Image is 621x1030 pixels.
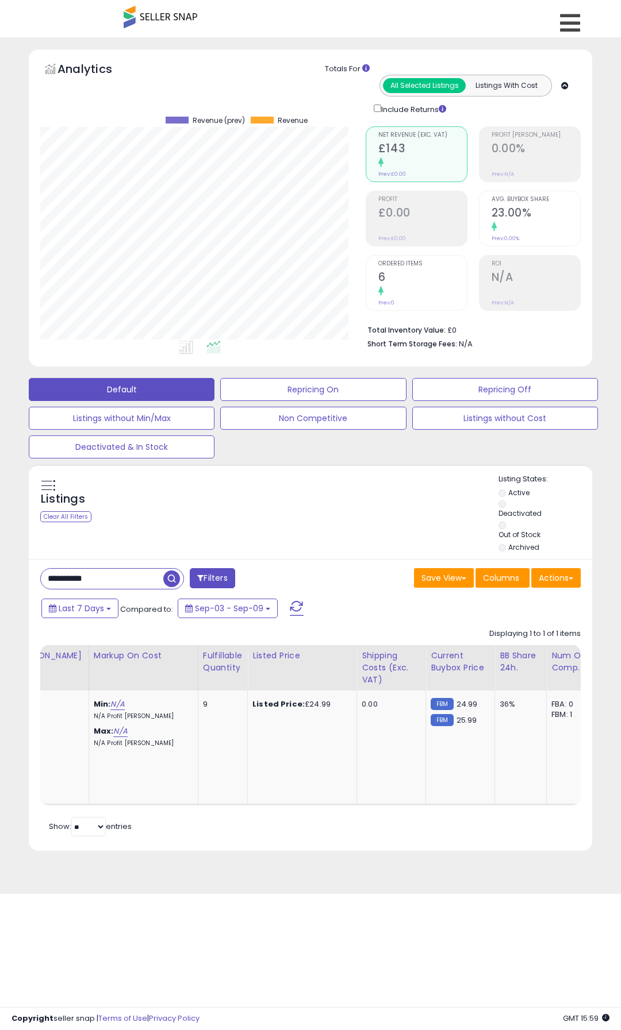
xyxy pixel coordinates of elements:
[120,604,173,615] span: Compared to:
[16,650,84,662] div: [PERSON_NAME]
[252,699,348,709] div: £24.99
[178,599,278,618] button: Sep-03 - Sep-09
[57,61,135,80] h5: Analytics
[500,650,542,674] div: BB Share 24h.
[383,78,466,93] button: All Selected Listings
[431,714,453,726] small: FBM
[492,261,580,267] span: ROI
[367,325,446,335] b: Total Inventory Value:
[378,132,467,138] span: Net Revenue (Exc. VAT)
[94,739,189,747] p: N/A Profit [PERSON_NAME]
[378,206,467,222] h2: £0.00
[362,650,421,686] div: Shipping Costs (Exc. VAT)
[492,142,580,157] h2: 0.00%
[492,235,519,242] small: Prev: 0.00%
[492,271,580,286] h2: N/A
[499,530,540,539] label: Out of Stock
[412,378,598,401] button: Repricing Off
[29,435,214,458] button: Deactivated & In Stock
[362,699,417,709] div: 0.00
[492,196,580,203] span: Avg. Buybox Share
[59,603,104,614] span: Last 7 Days
[378,299,394,306] small: Prev: 0
[220,378,406,401] button: Repricing On
[483,572,519,584] span: Columns
[492,132,580,138] span: Profit [PERSON_NAME]
[94,712,189,720] p: N/A Profit [PERSON_NAME]
[252,650,352,662] div: Listed Price
[40,511,91,522] div: Clear All Filters
[499,474,592,485] p: Listing States:
[431,650,490,674] div: Current Buybox Price
[220,407,406,430] button: Non Competitive
[492,299,514,306] small: Prev: N/A
[457,699,478,709] span: 24.99
[457,715,477,726] span: 25.99
[378,261,467,267] span: Ordered Items
[113,726,127,737] a: N/A
[94,650,193,662] div: Markup on Cost
[367,322,572,336] li: £0
[89,645,198,690] th: The percentage added to the cost of goods (COGS) that forms the calculator for Min & Max prices.
[378,171,406,178] small: Prev: £0.00
[94,699,111,709] b: Min:
[476,568,530,588] button: Columns
[508,488,530,497] label: Active
[412,407,598,430] button: Listings without Cost
[367,339,457,349] b: Short Term Storage Fees:
[203,650,243,674] div: Fulfillable Quantity
[378,235,406,242] small: Prev: £0.00
[252,699,305,709] b: Listed Price:
[41,491,85,507] h5: Listings
[365,102,460,115] div: Include Returns
[195,603,263,614] span: Sep-03 - Sep-09
[492,206,580,222] h2: 23.00%
[49,821,132,832] span: Show: entries
[203,699,239,709] div: 9
[459,338,473,349] span: N/A
[551,699,589,709] div: FBA: 0
[325,64,584,75] div: Totals For
[465,78,548,93] button: Listings With Cost
[378,196,467,203] span: Profit
[551,709,589,720] div: FBM: 1
[431,698,453,710] small: FBM
[551,650,593,674] div: Num of Comp.
[278,117,308,125] span: Revenue
[414,568,474,588] button: Save View
[508,542,539,552] label: Archived
[29,378,214,401] button: Default
[531,568,581,588] button: Actions
[500,699,538,709] div: 36%
[489,628,581,639] div: Displaying 1 to 1 of 1 items
[190,568,235,588] button: Filters
[492,171,514,178] small: Prev: N/A
[193,117,245,125] span: Revenue (prev)
[378,142,467,157] h2: £143
[41,599,118,618] button: Last 7 Days
[110,699,124,710] a: N/A
[499,508,542,518] label: Deactivated
[29,407,214,430] button: Listings without Min/Max
[378,271,467,286] h2: 6
[94,726,114,736] b: Max:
